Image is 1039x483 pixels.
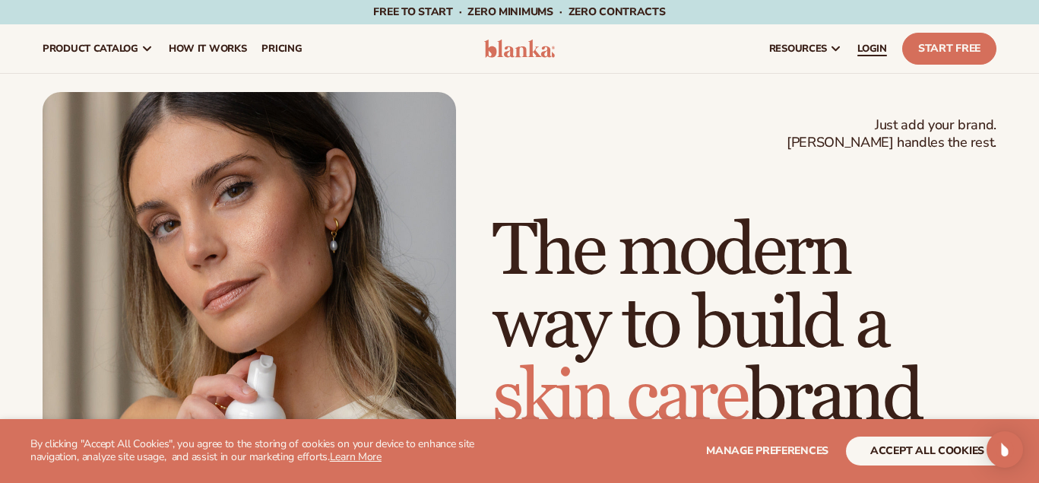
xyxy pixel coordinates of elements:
[43,43,138,55] span: product catalog
[30,438,519,464] p: By clicking "Accept All Cookies", you agree to the storing of cookies on your device to enhance s...
[254,24,309,73] a: pricing
[373,5,665,19] span: Free to start · ZERO minimums · ZERO contracts
[493,353,746,442] span: skin care
[484,40,556,58] img: logo
[902,33,996,65] a: Start Free
[987,431,1023,468] div: Open Intercom Messenger
[161,24,255,73] a: How It Works
[169,43,247,55] span: How It Works
[857,43,887,55] span: LOGIN
[493,215,996,434] h1: The modern way to build a brand
[850,24,895,73] a: LOGIN
[769,43,827,55] span: resources
[330,450,382,464] a: Learn More
[846,437,1009,466] button: accept all cookies
[35,24,161,73] a: product catalog
[706,437,828,466] button: Manage preferences
[706,443,828,458] span: Manage preferences
[787,116,996,152] span: Just add your brand. [PERSON_NAME] handles the rest.
[762,24,850,73] a: resources
[261,43,302,55] span: pricing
